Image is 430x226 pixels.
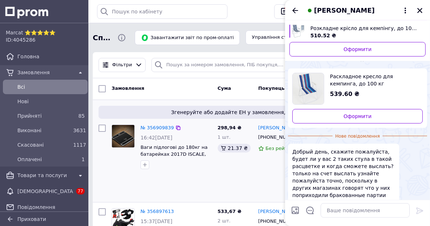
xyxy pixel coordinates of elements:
img: 6663703829_w700_h500_raskladnoe-kreslo-dlya.jpg [292,25,305,38]
a: Оформити [289,42,426,56]
a: [PERSON_NAME] [258,208,297,215]
span: Виконані [17,127,70,134]
span: Головна [17,53,85,60]
span: Замовлення [112,85,144,91]
span: 2 шт. [218,218,231,223]
img: Фото товару [112,125,134,147]
span: 1 шт. [218,134,231,140]
span: Список замовлень [93,33,112,43]
span: 77 [76,188,84,194]
span: Cума [218,85,231,91]
span: Нове повідомлення [333,133,383,139]
input: Пошук по кабінету [97,4,227,19]
div: [PHONE_NUMBER] [257,133,301,142]
div: 21.37 ₴ [218,144,251,152]
span: 16:42[DATE] [141,135,172,141]
span: Нові [17,98,85,105]
span: 510.52 ₴ [310,33,336,38]
button: 7Чат [274,4,308,19]
span: Раскладное кресло для кемпинга, до 100 кг 74х52х46см, Сине-красный / Складной стул со спинкой / Т... [330,73,417,87]
span: 539.60 ₴ [330,91,359,97]
span: [DEMOGRAPHIC_DATA] [17,188,73,195]
span: Приховати [17,216,46,222]
a: Оформити [292,109,423,124]
a: № 356909839 [141,125,174,130]
div: [PHONE_NUMBER] [257,217,301,226]
span: Marcat ⭐⭐⭐⭐⭐ [6,29,85,36]
span: 298,94 ₴ [218,125,242,130]
button: Завантажити звіт по пром-оплаті [135,30,240,45]
span: ID: 4045286 [6,37,36,43]
span: Добрый день, скажите пожалуйста, будет ли у вас 2 таких стула в такой расцветке и когда сможете в... [292,148,395,199]
input: Пошук за номером замовлення, ПІБ покупця, номером телефону, Email, номером накладної [151,58,291,72]
span: Покупець [258,85,285,91]
a: Фото товару [112,125,135,148]
span: [PERSON_NAME] [314,6,375,15]
button: [PERSON_NAME] [305,6,410,15]
a: Ваги підлогові до 180кг на батарейках 2017D ISCALE, Чорний / Електронні ваги / Ваги для зважування [141,145,208,170]
span: Оплачені [17,156,70,163]
span: Прийняті [17,112,70,120]
a: [PERSON_NAME] [258,125,297,131]
button: Закрити [416,6,424,15]
a: Переглянути товар [292,73,423,105]
span: Товари та послуги [17,172,73,179]
span: Згенеруйте або додайте ЕН у замовлення, щоб отримати оплату [101,109,416,116]
a: № 356897613 [141,209,174,214]
img: 6742828649_w700_h500_raskladnoe-kreslo-dlya.jpg [293,73,324,104]
span: Всi [17,83,85,91]
span: Замовлення [17,69,73,76]
span: Повідомлення [17,204,85,211]
span: 1117 [73,142,86,148]
button: Управління статусами [246,30,313,45]
span: Скасовані [17,141,70,148]
span: Фільтри [112,62,132,68]
span: Розкладне крісло для кемпінгу, до 100 кг 74х52х46см, Синій / Складаний стілець зі спинкою / Турис... [310,25,420,32]
span: 533,67 ₴ [218,209,242,214]
button: Назад [291,6,300,15]
button: Відкрити шаблони відповідей [305,205,315,215]
span: 15:37[DATE] [141,218,172,224]
span: 85 [78,113,85,119]
span: Без рейтингу [266,146,299,151]
span: 1 [82,156,85,162]
a: Переглянути товар [289,25,426,39]
span: 3631 [73,127,86,133]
